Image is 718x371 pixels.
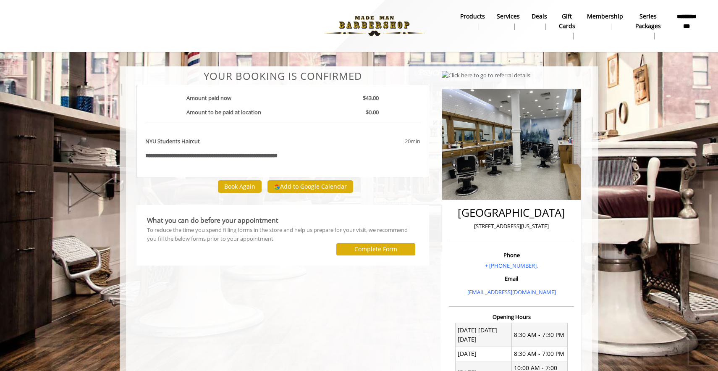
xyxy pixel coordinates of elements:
a: Gift cardsgift cards [553,11,581,42]
img: Click here to go to referral details [442,71,530,80]
b: NYU Students Haircut [145,137,200,146]
b: Membership [587,12,623,21]
a: Productsproducts [454,11,491,32]
p: [STREET_ADDRESS][US_STATE] [451,222,572,231]
a: ServicesServices [491,11,526,32]
a: DealsDeals [526,11,553,32]
button: Book Again [218,180,262,192]
b: products [460,12,485,21]
a: + [PHONE_NUMBER]. [485,262,538,269]
img: Made Man Barbershop logo [317,3,432,49]
b: Series packages [635,12,662,31]
b: Amount to be paid at location [186,108,261,116]
a: [EMAIL_ADDRESS][DOMAIN_NAME] [467,288,556,296]
h3: Phone [451,252,572,258]
b: What you can do before your appointment [147,216,278,225]
label: Complete Form [354,246,397,253]
center: Your Booking is confirmed [136,71,429,82]
td: [DATE] [456,347,512,361]
h3: Email [451,276,572,282]
a: MembershipMembership [581,11,629,32]
b: $43.00 [363,94,379,102]
button: Complete Form [336,243,415,255]
b: Deals [532,12,547,21]
button: Add to Google Calendar [267,180,353,193]
b: Services [497,12,520,21]
td: 8:30 AM - 7:30 PM [511,323,568,347]
a: Series packagesSeries packages [629,11,668,42]
b: gift cards [559,12,575,31]
td: [DATE] [DATE] [DATE] [456,323,512,347]
div: 20min [337,137,420,146]
h2: [GEOGRAPHIC_DATA] [451,207,572,219]
h3: Opening Hours [449,314,574,320]
b: $0.00 [366,108,379,116]
div: To reduce the time you spend filling forms in the store and help us prepare for your visit, we re... [147,226,419,243]
td: 8:30 AM - 7:00 PM [511,347,568,361]
b: Amount paid now [186,94,231,102]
